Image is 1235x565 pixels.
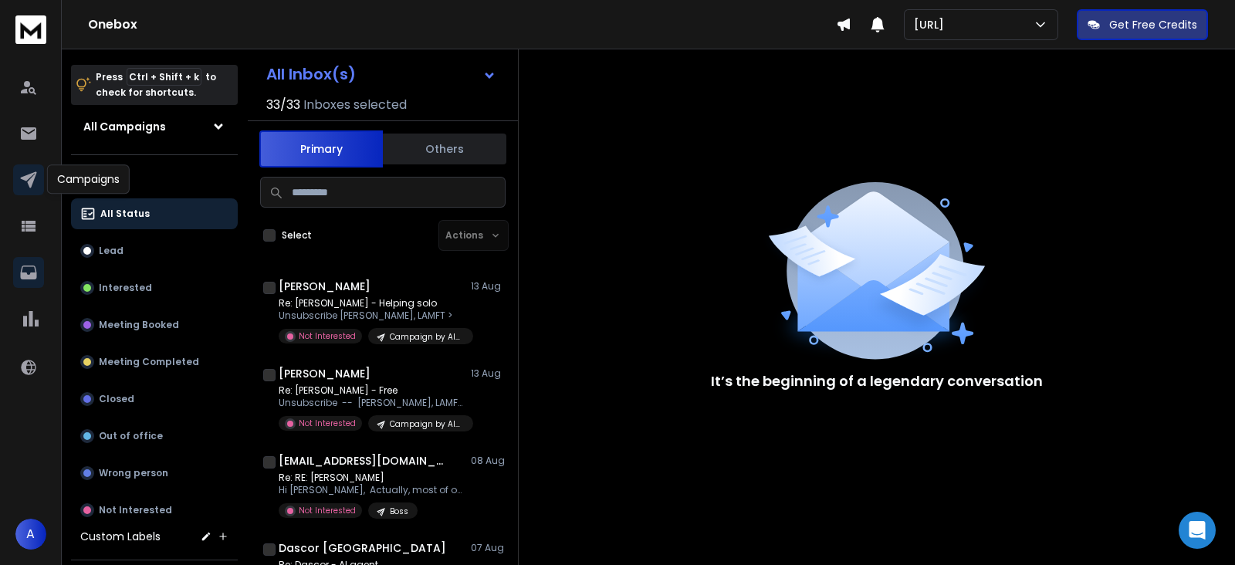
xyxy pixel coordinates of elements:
p: All Status [100,208,150,220]
button: Meeting Completed [71,347,238,377]
span: Ctrl + Shift + k [127,68,201,86]
button: Lead [71,235,238,266]
p: Campaign by Alamin Research [390,418,464,430]
label: Select [282,229,312,242]
p: Not Interested [299,418,356,429]
button: A [15,519,46,550]
p: 13 Aug [471,280,506,293]
h1: [EMAIL_ADDRESS][DOMAIN_NAME] [279,453,448,469]
p: Re: RE: [PERSON_NAME] [279,472,464,484]
button: Wrong person [71,458,238,489]
h1: All Inbox(s) [266,66,356,82]
p: Wrong person [99,467,168,479]
p: Not Interested [99,504,172,516]
p: Out of office [99,430,163,442]
button: All Status [71,198,238,229]
p: Unsubscribe [PERSON_NAME], LAMFT > [279,310,464,322]
button: Out of office [71,421,238,452]
h3: Custom Labels [80,529,161,544]
p: 08 Aug [471,455,506,467]
button: Others [383,132,506,166]
p: [URL] [914,17,950,32]
h1: [PERSON_NAME] [279,366,370,381]
h1: Onebox [88,15,836,34]
p: Press to check for shortcuts. [96,69,216,100]
button: Interested [71,272,238,303]
p: Boss [390,506,408,517]
button: All Inbox(s) [254,59,509,90]
h3: Filters [71,167,238,189]
p: Closed [99,393,134,405]
button: Closed [71,384,238,414]
p: Not Interested [299,330,356,342]
p: Unsubscribe -- [PERSON_NAME], LAMFT, PhD Candidate Marriage [279,397,464,409]
p: Lead [99,245,123,257]
div: Open Intercom Messenger [1179,512,1216,549]
span: 33 / 33 [266,96,300,114]
p: Hi [PERSON_NAME], Actually, most of our [279,484,464,496]
h1: All Campaigns [83,119,166,134]
p: Re: [PERSON_NAME] - Helping solo [279,297,464,310]
img: logo [15,15,46,44]
p: Meeting Completed [99,356,199,368]
button: All Campaigns [71,111,238,142]
p: Interested [99,282,152,294]
p: Not Interested [299,505,356,516]
button: Not Interested [71,495,238,526]
button: Meeting Booked [71,310,238,340]
h1: Dascor [GEOGRAPHIC_DATA] [279,540,446,556]
p: Get Free Credits [1109,17,1197,32]
p: 07 Aug [471,542,506,554]
button: Get Free Credits [1077,9,1208,40]
div: Campaigns [47,164,130,194]
p: It’s the beginning of a legendary conversation [711,370,1043,392]
p: Campaign by Alamin Research [390,331,464,343]
h1: [PERSON_NAME] [279,279,370,294]
p: Re: [PERSON_NAME] - Free [279,384,464,397]
button: Primary [259,130,383,167]
p: 13 Aug [471,367,506,380]
h3: Inboxes selected [303,96,407,114]
p: Meeting Booked [99,319,179,331]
